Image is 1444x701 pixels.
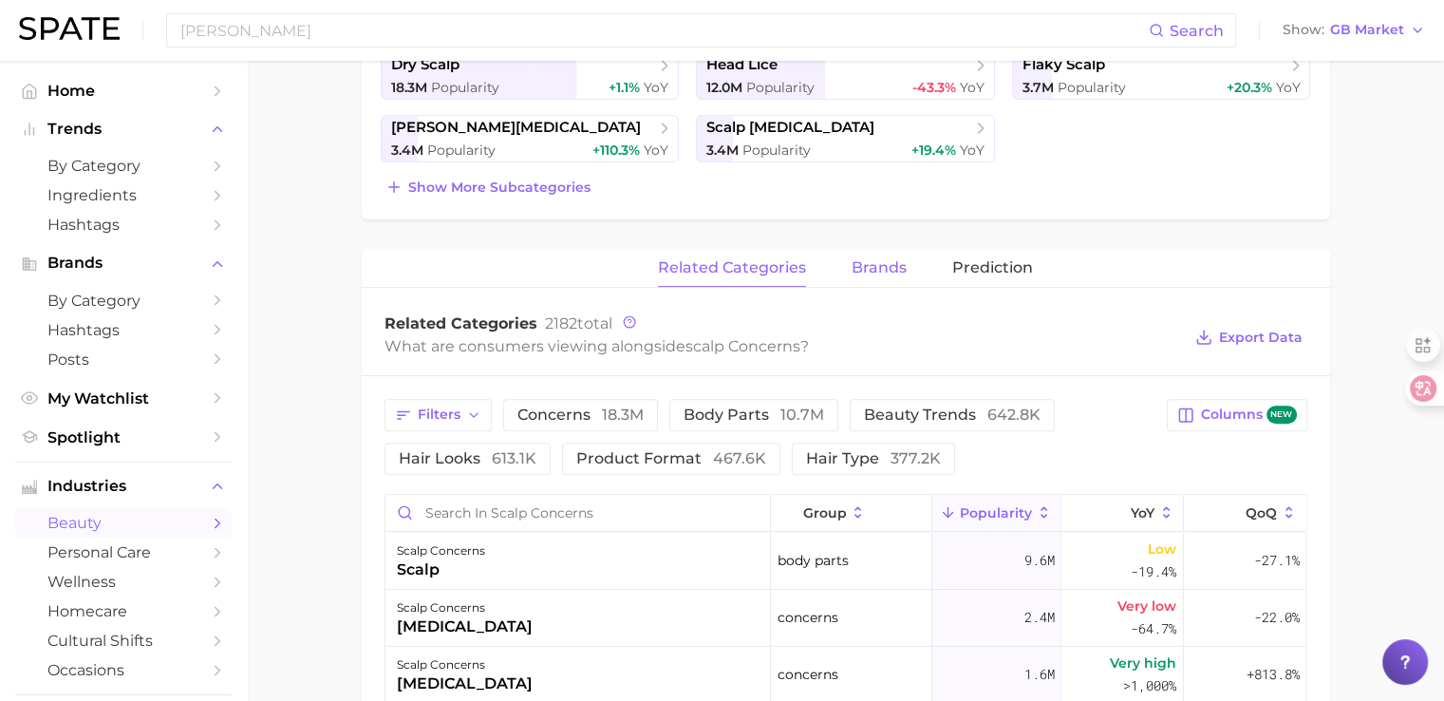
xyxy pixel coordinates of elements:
span: hair type [806,451,941,466]
span: hair looks [399,451,536,466]
span: dry scalp [391,56,459,74]
span: QoQ [1246,505,1277,521]
span: by Category [47,292,199,310]
span: brands [852,259,907,276]
span: Popularity [427,142,496,159]
button: Columnsnew [1167,399,1306,431]
span: flaky scalp [1022,56,1105,74]
a: flaky scalp3.7m Popularity+20.3% YoY [1012,52,1311,100]
span: Popularity [742,142,811,159]
button: Popularity [932,495,1061,532]
a: Hashtags [15,210,232,239]
span: -27.1% [1253,549,1299,572]
span: Home [47,82,199,100]
span: Popularity [746,79,815,96]
span: 3.4m [391,142,423,159]
span: Popularity [431,79,499,96]
span: Very high [1110,652,1176,674]
span: Low [1148,538,1176,560]
div: [MEDICAL_DATA] [397,616,533,638]
span: Show [1283,25,1324,35]
span: related categories [658,259,806,276]
span: [PERSON_NAME][MEDICAL_DATA] [391,119,641,137]
span: Popularity [1058,79,1126,96]
button: Brands [15,249,232,277]
a: by Category [15,286,232,315]
span: Spotlight [47,428,199,446]
button: QoQ [1184,495,1305,532]
a: homecare [15,597,232,626]
span: -64.7% [1131,617,1176,640]
span: Brands [47,255,199,272]
div: scalp concerns [397,540,485,562]
span: YoY [960,142,985,159]
span: Related Categories [384,314,537,332]
span: 9.6m [1023,549,1054,572]
button: Filters [384,399,492,431]
button: Industries [15,472,232,501]
span: -19.4% [1131,560,1176,583]
span: Ingredients [47,186,199,204]
span: head lice [706,56,778,74]
span: My Watchlist [47,389,199,407]
a: personal care [15,538,232,567]
a: occasions [15,655,232,685]
span: YoY [644,79,668,96]
img: SPATE [19,17,120,40]
span: beauty trends [864,407,1041,423]
a: head lice12.0m Popularity-43.3% YoY [696,52,995,100]
span: +813.8% [1246,663,1299,686]
a: Spotlight [15,423,232,452]
div: scalp [397,559,485,581]
input: Search in scalp concerns [385,495,770,531]
a: wellness [15,567,232,597]
span: concerns [517,407,644,423]
div: What are consumers viewing alongside ? [384,333,1182,359]
button: YoY [1061,495,1184,532]
input: Search here for a brand, industry, or ingredient [178,14,1149,47]
span: occasions [47,661,199,679]
span: >1,000% [1123,676,1176,694]
span: Filters [418,407,460,423]
span: YoY [644,142,668,159]
span: -22.0% [1253,606,1299,629]
span: 2.4m [1023,606,1054,629]
span: Search [1170,22,1224,40]
span: 2182 [545,314,577,332]
span: 3.4m [706,142,739,159]
a: dry scalp18.3m Popularity+1.1% YoY [381,52,680,100]
span: personal care [47,543,199,561]
span: homecare [47,602,199,620]
span: Columns [1200,406,1296,424]
span: +20.3% [1226,79,1271,96]
span: body parts [778,549,849,572]
div: scalp concerns [397,597,533,619]
button: group [771,495,932,532]
span: YoY [1275,79,1300,96]
span: Very low [1117,595,1176,617]
span: product format [576,451,766,466]
a: Home [15,76,232,105]
span: +110.3% [592,142,640,159]
button: scalp concernsscalpbody parts9.6mLow-19.4%-27.1% [385,533,1306,590]
span: by Category [47,157,199,175]
span: Prediction [952,259,1033,276]
span: Show more subcategories [408,180,591,196]
span: 613.1k [492,449,536,467]
span: concerns [778,606,838,629]
a: scalp [MEDICAL_DATA]3.4m Popularity+19.4% YoY [696,115,995,162]
button: Trends [15,115,232,143]
span: body parts [684,407,824,423]
span: 642.8k [987,406,1041,424]
span: GB Market [1330,25,1404,35]
button: Export Data [1191,324,1306,350]
span: concerns [778,663,838,686]
a: Ingredients [15,180,232,210]
span: scalp [MEDICAL_DATA] [706,119,874,137]
a: [PERSON_NAME][MEDICAL_DATA]3.4m Popularity+110.3% YoY [381,115,680,162]
span: Popularity [960,505,1032,521]
div: [MEDICAL_DATA] [397,673,533,695]
span: Hashtags [47,321,199,339]
span: group [802,505,846,521]
span: 18.3m [602,406,644,424]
